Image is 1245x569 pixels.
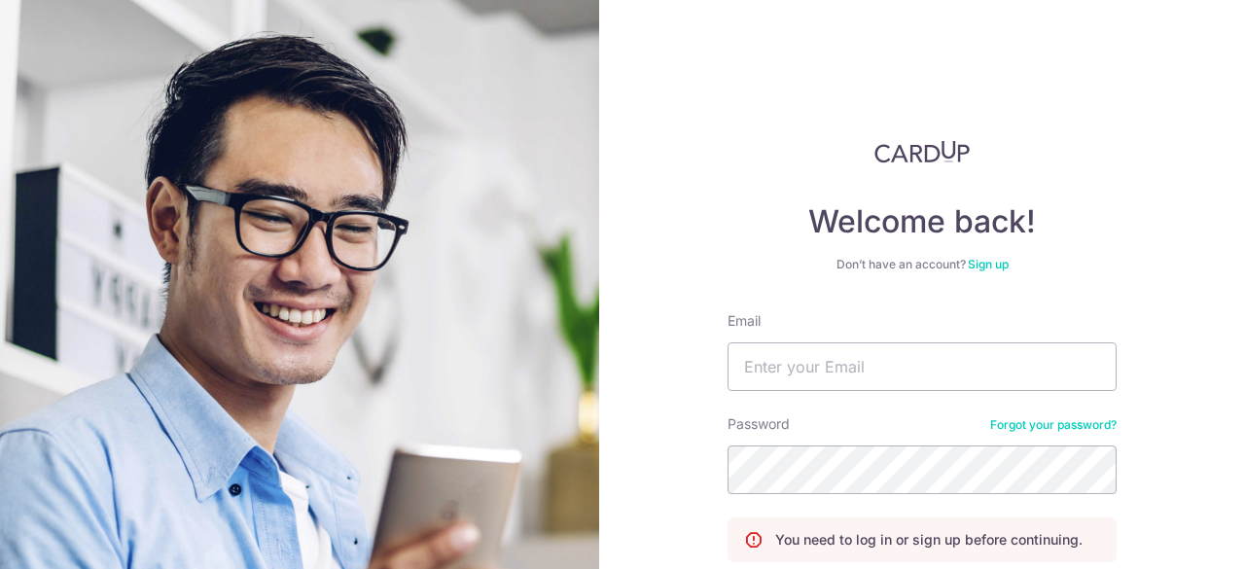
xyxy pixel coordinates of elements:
p: You need to log in or sign up before continuing. [775,530,1083,550]
img: CardUp Logo [874,140,970,163]
div: Don’t have an account? [728,257,1117,272]
label: Email [728,311,761,331]
input: Enter your Email [728,342,1117,391]
h4: Welcome back! [728,202,1117,241]
label: Password [728,414,790,434]
a: Forgot your password? [990,417,1117,433]
a: Sign up [968,257,1009,271]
